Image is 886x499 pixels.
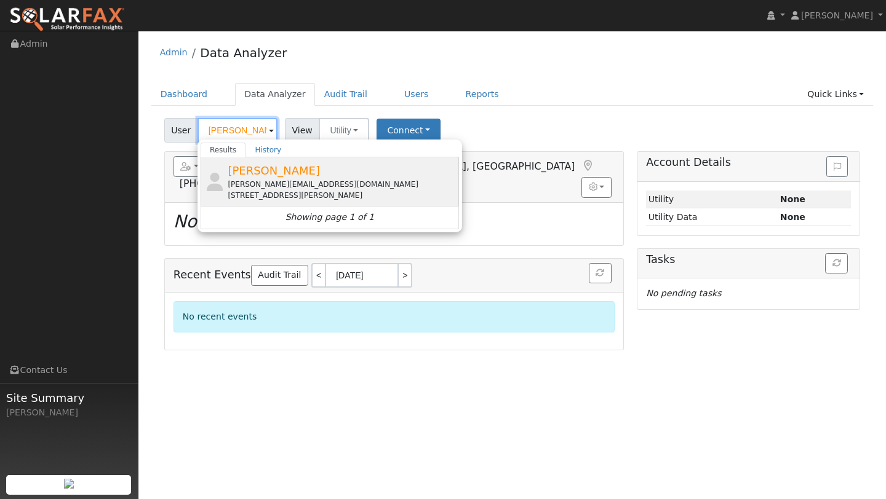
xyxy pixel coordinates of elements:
[180,178,269,189] span: [PHONE_NUMBER]
[395,83,438,106] a: Users
[228,179,456,190] div: [PERSON_NAME][EMAIL_ADDRESS][DOMAIN_NAME]
[581,160,594,172] a: Map
[798,83,873,106] a: Quick Links
[315,83,377,106] a: Audit Trail
[64,479,74,489] img: retrieve
[174,301,615,332] div: No recent events
[6,406,132,419] div: [PERSON_NAME]
[364,160,575,172] span: [GEOGRAPHIC_DATA], [GEOGRAPHIC_DATA]
[164,118,198,143] span: User
[6,390,132,406] span: Site Summary
[780,194,805,204] strong: ID: null, authorized: None
[9,7,125,33] img: SolarFax
[801,10,873,20] span: [PERSON_NAME]
[201,143,246,157] a: Results
[174,211,354,232] i: No Utility connection
[826,156,848,177] button: Issue History
[198,118,277,143] input: Select a User
[174,263,615,288] h5: Recent Events
[311,263,325,288] a: <
[377,119,441,143] button: Connect
[646,208,778,226] td: Utility Data
[646,253,851,266] h5: Tasks
[457,83,508,106] a: Reports
[228,164,320,177] span: [PERSON_NAME]
[825,253,848,274] button: Refresh
[160,47,188,57] a: Admin
[228,190,456,201] div: [STREET_ADDRESS][PERSON_NAME]
[399,263,412,288] a: >
[646,288,721,298] i: No pending tasks
[235,83,315,106] a: Data Analyzer
[646,191,778,208] td: Utility
[200,45,287,60] a: Data Analyzer
[251,265,308,286] a: Audit Trail
[589,263,612,284] button: Refresh
[646,156,851,169] h5: Account Details
[151,83,217,106] a: Dashboard
[319,118,369,143] button: Utility
[780,212,805,222] strong: None
[285,118,320,143] span: View
[245,143,290,157] a: History
[285,211,374,224] i: Showing page 1 of 1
